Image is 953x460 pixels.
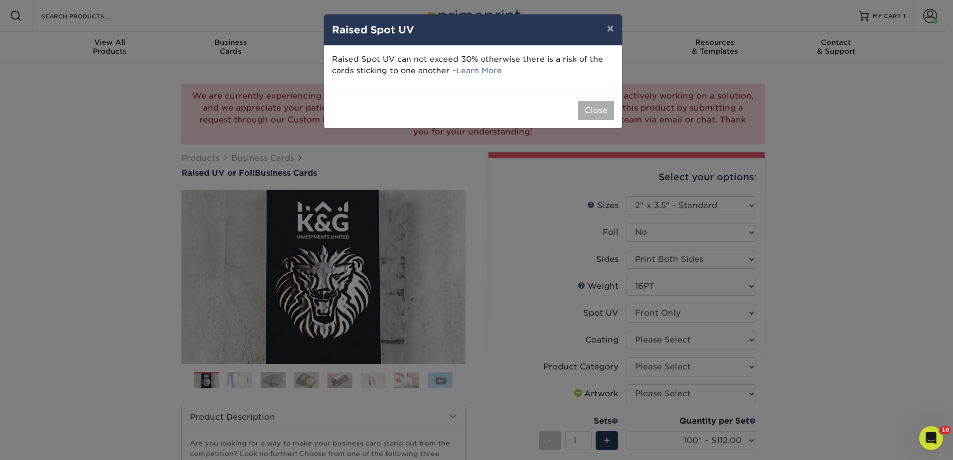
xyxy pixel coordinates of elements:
[919,426,943,450] iframe: Intercom live chat
[332,22,614,37] h4: Raised Spot UV
[578,101,614,120] button: Close
[599,14,622,42] button: ×
[332,54,614,77] p: Raised Spot UV can not exceed 30% otherwise there is a risk of the cards sticking to one another –
[940,426,951,434] span: 10
[456,66,502,75] a: Learn More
